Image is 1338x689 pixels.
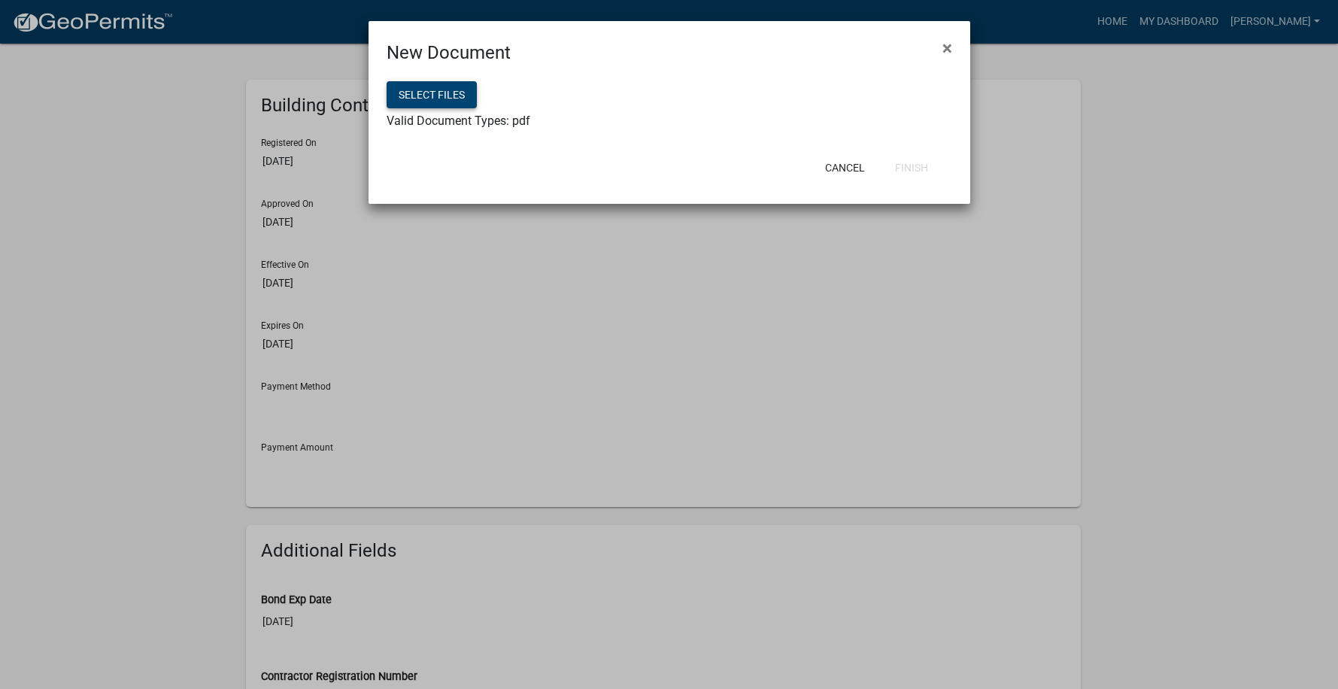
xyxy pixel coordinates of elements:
[813,154,877,181] button: Cancel
[930,27,964,69] button: Close
[387,114,530,128] span: Valid Document Types: pdf
[387,81,477,108] button: Select files
[883,154,940,181] button: Finish
[942,38,952,59] span: ×
[387,39,511,66] h4: New Document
